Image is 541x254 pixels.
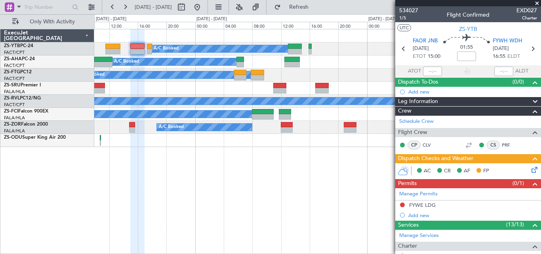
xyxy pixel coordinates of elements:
div: 16:00 [138,22,166,29]
span: FP [483,167,489,175]
span: CR [444,167,451,175]
div: [DATE] - [DATE] [196,16,227,23]
span: ZS-FTG [4,70,20,74]
div: Add new [408,88,537,95]
button: Only With Activity [9,15,86,28]
a: Schedule Crew [399,118,434,126]
a: ZS-AHAPC-24 [4,57,35,61]
a: FALA/HLA [4,115,25,121]
div: 00:00 [367,22,396,29]
div: Add new [408,212,537,219]
button: Refresh [270,1,318,13]
div: 16:00 [310,22,338,29]
div: Flight Confirmed [447,11,490,19]
a: FALA/HLA [4,128,25,134]
div: [DATE] - [DATE] [96,16,126,23]
span: Permits [398,179,417,188]
span: Dispatch Checks and Weather [398,154,473,163]
div: CP [408,141,421,149]
a: FACT/CPT [4,102,25,108]
span: ELDT [507,53,520,61]
span: Leg Information [398,97,438,106]
a: Manage Services [399,232,439,240]
span: Dispatch To-Dos [398,78,438,87]
a: ZS-SRUPremier I [4,83,41,88]
span: FYWH WDH [493,37,522,45]
div: 12:00 [109,22,138,29]
span: ZS-ZOR [4,122,21,127]
span: (0/1) [512,179,524,187]
span: ETOT [413,53,426,61]
span: AF [464,167,470,175]
span: ZS-RVL [4,96,20,101]
a: FACT/CPT [4,63,25,69]
span: Refresh [282,4,316,10]
span: EXD027 [516,6,537,15]
input: Trip Number [24,1,70,13]
span: 15:00 [428,53,440,61]
span: 534027 [399,6,418,15]
div: 08:00 [80,22,109,29]
span: ALDT [515,67,528,75]
div: 20:00 [166,22,195,29]
div: A/C Booked [159,121,184,133]
a: PRF [502,141,520,149]
span: Flight Crew [398,128,427,137]
span: Services [398,221,419,230]
div: 08:00 [252,22,281,29]
a: ZS-YTBPC-24 [4,44,33,48]
span: ZS-AHA [4,57,22,61]
span: Charter [516,15,537,21]
div: 12:00 [281,22,310,29]
span: 16:55 [493,53,505,61]
span: ATOT [408,67,421,75]
a: FACT/CPT [4,76,25,82]
a: ZS-ODUSuper King Air 200 [4,135,66,140]
span: [DATE] - [DATE] [135,4,172,11]
div: FYWE LDG [409,202,436,208]
div: [DATE] - [DATE] [368,16,399,23]
span: ZS-YTB [4,44,20,48]
div: A/C Booked [114,56,139,68]
span: Charter [398,242,417,251]
a: ZS-RVLPC12/NG [4,96,41,101]
a: ZS-ZORFalcon 2000 [4,122,48,127]
span: [DATE] [413,45,429,53]
a: CLV [423,141,440,149]
span: ZS-SRU [4,83,21,88]
span: Crew [398,107,411,116]
a: FACT/CPT [4,50,25,55]
span: (0/0) [512,78,524,86]
span: [DATE] [493,45,509,53]
div: A/C Booked [154,43,179,55]
input: --:-- [423,67,442,76]
span: FAOR JNB [413,37,438,45]
div: 20:00 [338,22,367,29]
span: ZS-YTB [459,25,477,33]
span: 01:55 [460,44,473,52]
div: 04:00 [224,22,252,29]
span: AC [424,167,431,175]
div: CS [487,141,500,149]
div: 00:00 [195,22,224,29]
a: FALA/HLA [4,89,25,95]
a: Manage Permits [399,190,438,198]
span: ZS-FCI [4,109,18,114]
span: Only With Activity [21,19,84,25]
a: ZS-FCIFalcon 900EX [4,109,48,114]
span: ZS-ODU [4,135,22,140]
a: ZS-FTGPC12 [4,70,32,74]
span: (13/13) [506,220,524,229]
